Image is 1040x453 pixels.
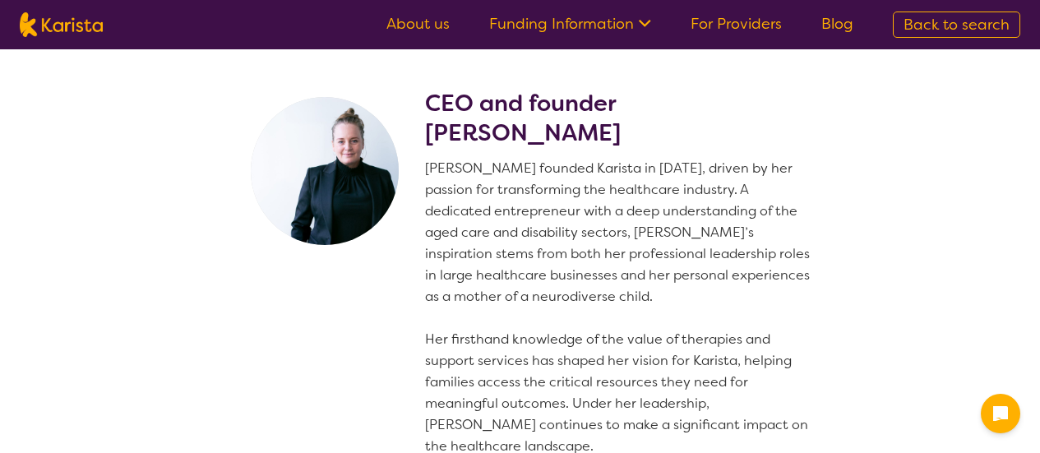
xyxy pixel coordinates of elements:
[425,89,816,148] h2: CEO and founder [PERSON_NAME]
[489,14,651,34] a: Funding Information
[893,12,1020,38] a: Back to search
[20,12,103,37] img: Karista logo
[821,14,853,34] a: Blog
[386,14,450,34] a: About us
[904,15,1010,35] span: Back to search
[691,14,782,34] a: For Providers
